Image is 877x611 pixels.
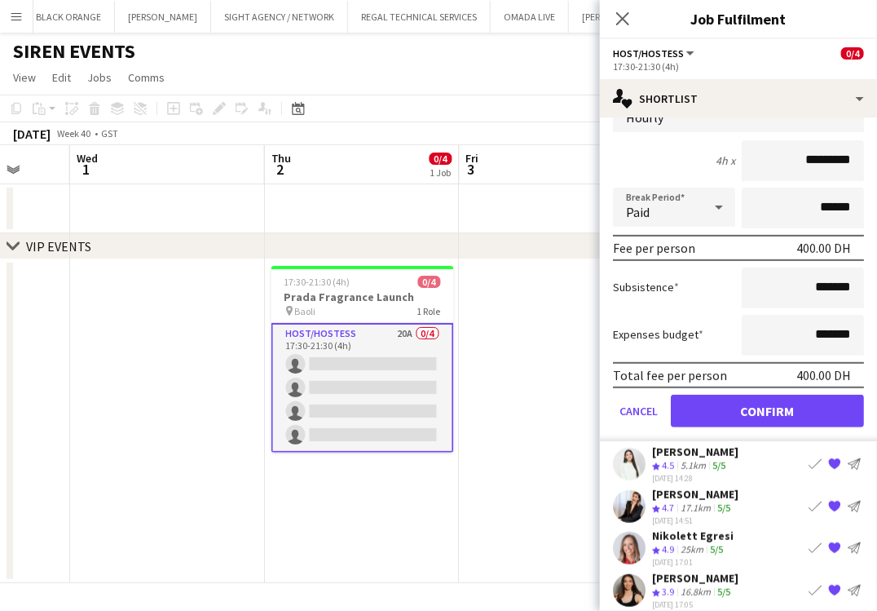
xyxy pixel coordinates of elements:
div: Total fee per person [613,367,727,383]
div: [DATE] 17:01 [652,557,734,568]
span: 17:30-21:30 (4h) [284,276,350,288]
span: Thu [271,151,292,166]
button: [PERSON_NAME] [115,1,211,33]
span: Baoli [295,305,316,317]
span: Week 40 [54,127,95,139]
h3: Prada Fragrance Launch [271,290,454,304]
span: 3 [464,160,479,179]
span: 0/4 [841,47,864,60]
button: Cancel [613,395,664,427]
label: Expenses budget [613,328,703,343]
button: OMADA LIVE [491,1,569,33]
div: 400.00 DH [796,240,851,256]
div: [DATE] 17:05 [652,599,738,609]
a: Jobs [81,67,118,88]
div: [PERSON_NAME] [652,487,738,502]
span: 0/4 [418,276,441,288]
div: 25km [677,543,707,557]
div: GST [101,127,118,139]
div: [PERSON_NAME] [652,571,738,586]
div: 17:30-21:30 (4h) [613,60,864,73]
app-job-card: 17:30-21:30 (4h)0/4Prada Fragrance Launch Baoli1 RoleHost/Hostess20A0/417:30-21:30 (4h) [271,266,454,453]
div: Fee per person [613,240,695,256]
div: [DATE] 14:51 [652,515,738,525]
app-skills-label: 5/5 [717,586,730,598]
div: 17.1km [677,502,714,516]
span: 4.7 [662,502,674,514]
div: [DATE] [13,126,51,142]
button: BLACK ORANGE [23,1,115,33]
button: SIGHT AGENCY / NETWORK [211,1,348,33]
div: Shortlist [600,79,877,118]
label: Subsistence [613,281,679,295]
button: REGAL TECHNICAL SERVICES [348,1,491,33]
h3: Job Fulfilment [600,8,877,29]
span: 2 [269,160,292,179]
div: 4h x [716,153,735,168]
div: Nikolett Egresi [652,529,734,543]
span: Paid [626,204,650,220]
a: Edit [46,67,77,88]
app-skills-label: 5/5 [712,459,725,472]
span: View [13,70,36,85]
span: 0/4 [430,153,452,165]
h1: SIREN EVENTS [13,39,135,64]
span: 1 Role [417,305,441,317]
span: Comms [128,70,165,85]
div: 16.8km [677,586,714,600]
span: Wed [77,151,98,166]
app-card-role: Host/Hostess20A0/417:30-21:30 (4h) [271,323,454,453]
span: Host/Hostess [613,47,684,60]
span: 4.9 [662,543,674,556]
button: [PERSON_NAME] EXHIBITIONS LLC [569,1,738,33]
a: Comms [121,67,171,88]
div: [PERSON_NAME] [652,445,738,459]
div: 1 Job [430,166,452,179]
div: [DATE] 14:28 [652,473,738,484]
button: Confirm [671,395,864,427]
app-skills-label: 5/5 [710,543,723,556]
app-skills-label: 5/5 [717,502,730,514]
span: 1 [74,160,98,179]
div: 400.00 DH [796,367,851,383]
a: View [7,67,42,88]
span: 4.5 [662,459,674,472]
span: 3.9 [662,586,674,598]
div: 5.1km [677,459,709,473]
span: Fri [466,151,479,166]
span: Jobs [87,70,112,85]
span: Edit [52,70,71,85]
span: Hourly [626,109,663,126]
div: VIP EVENTS [26,238,91,255]
button: Host/Hostess [613,47,697,60]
